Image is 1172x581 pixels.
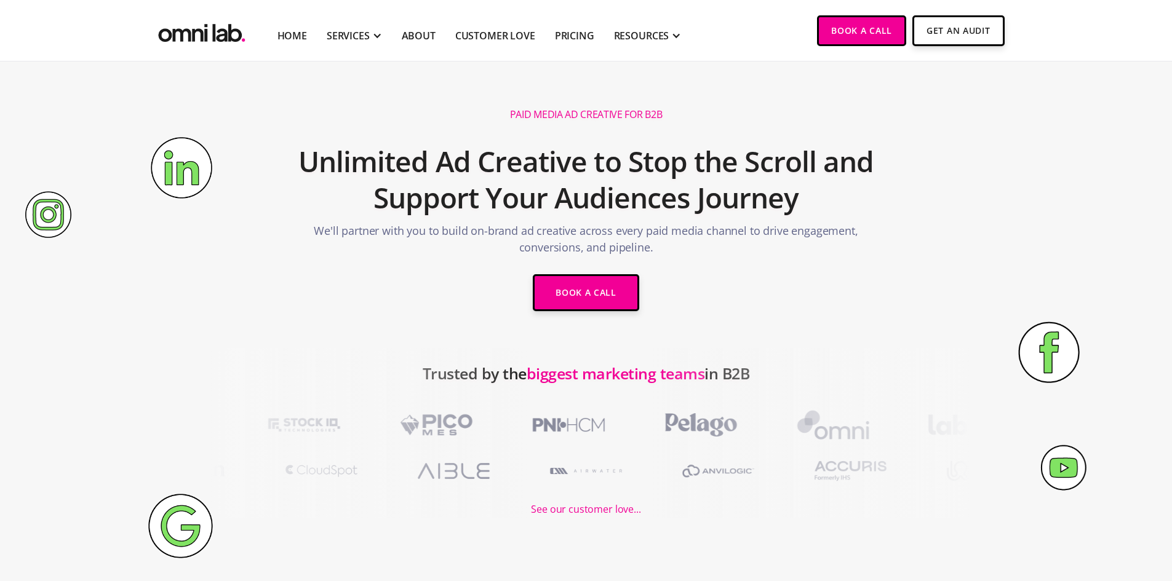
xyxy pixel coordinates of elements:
[327,28,370,43] div: SERVICES
[510,407,618,443] img: PNI
[277,28,307,43] a: Home
[293,137,879,223] h2: Unlimited Ad Creative to Stop the Scroll and Support Your Audiences Journey
[642,407,750,443] img: PelagoHealth
[817,15,906,46] a: Book a Call
[156,15,248,45] img: Omni Lab: B2B SaaS Demand Generation Agency
[531,501,640,518] div: See our customer love...
[156,15,248,45] a: home
[455,28,535,43] a: Customer Love
[531,489,640,518] a: See our customer love...
[533,274,639,311] a: Book a Call
[402,28,436,43] a: About
[912,15,1004,46] a: Get An Audit
[555,28,594,43] a: Pricing
[510,108,662,121] h1: Paid Media Ad Creative for B2B
[423,358,750,407] h2: Trusted by the in B2B
[614,28,669,43] div: RESOURCES
[536,453,644,489] img: A1RWATER
[951,438,1172,581] iframe: Chat Widget
[527,363,705,384] span: biggest marketing teams
[293,223,879,262] p: We'll partner with you to build on-brand ad creative across every paid media channel to drive eng...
